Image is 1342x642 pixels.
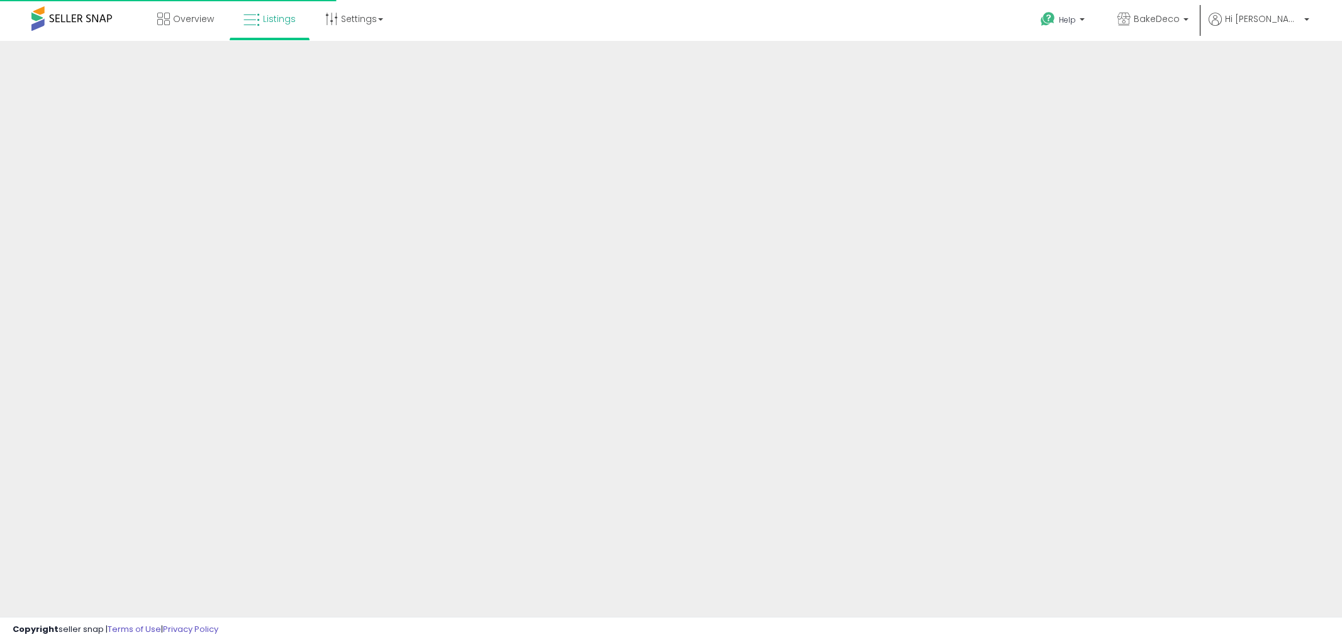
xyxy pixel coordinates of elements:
[1059,14,1076,25] span: Help
[173,13,214,25] span: Overview
[1031,2,1097,41] a: Help
[1225,13,1300,25] span: Hi [PERSON_NAME]
[263,13,296,25] span: Listings
[1209,13,1309,41] a: Hi [PERSON_NAME]
[1134,13,1180,25] span: BakeDeco
[1040,11,1056,27] i: Get Help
